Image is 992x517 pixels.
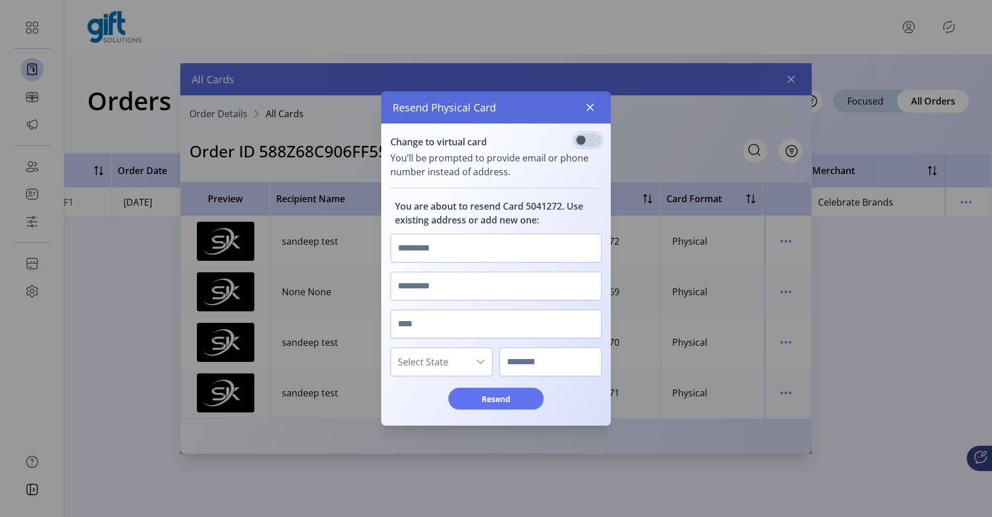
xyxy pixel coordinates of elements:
[469,348,492,376] div: dropdown trigger
[393,100,496,115] span: Resend Physical Card
[391,348,469,376] span: Select State
[390,135,487,149] p: Change to virtual card
[463,393,529,405] span: Resend
[390,199,602,227] p: You are about to resend Card 5041272. Use existing address or add new one:
[448,388,544,410] button: Resend
[390,151,602,179] p: You’ll be prompted to provide email or phone number instead of address.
